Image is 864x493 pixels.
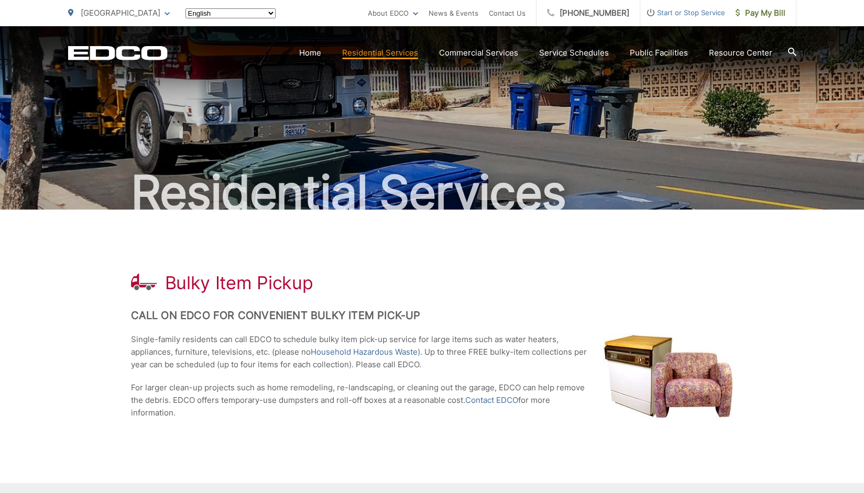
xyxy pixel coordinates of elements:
[81,8,160,18] span: [GEOGRAPHIC_DATA]
[736,7,785,19] span: Pay My Bill
[131,381,734,419] p: For larger clean-up projects such as home remodeling, re-landscaping, or cleaning out the garage,...
[299,47,321,59] a: Home
[489,7,526,19] a: Contact Us
[342,47,418,59] a: Residential Services
[429,7,478,19] a: News & Events
[68,46,168,60] a: EDCD logo. Return to the homepage.
[185,8,276,18] select: Select a language
[131,309,734,322] h2: Call on EDCO for Convenient Bulky Item Pick-up
[539,47,609,59] a: Service Schedules
[368,7,418,19] a: About EDCO
[439,47,518,59] a: Commercial Services
[165,272,313,293] h1: Bulky Item Pickup
[465,394,518,407] a: Contact EDCO
[603,333,734,420] img: Dishwasher, television and chair
[68,167,796,219] h2: Residential Services
[630,47,688,59] a: Public Facilities
[311,346,418,358] a: Household Hazardous Waste
[709,47,772,59] a: Resource Center
[131,333,734,371] p: Single-family residents can call EDCO to schedule bulky item pick-up service for large items such...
